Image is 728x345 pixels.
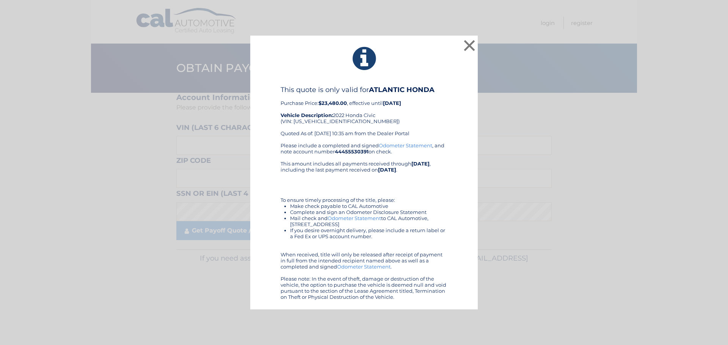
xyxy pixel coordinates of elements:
[318,100,347,106] b: $23,480.00
[290,227,447,239] li: If you desire overnight delivery, please include a return label or a Fed Ex or UPS account number.
[383,100,401,106] b: [DATE]
[281,142,447,300] div: Please include a completed and signed , and note account number on check. This amount includes al...
[379,142,432,148] a: Odometer Statement
[281,112,333,118] strong: Vehicle Description:
[281,86,447,94] h4: This quote is only valid for
[290,209,447,215] li: Complete and sign an Odometer Disclosure Statement
[378,167,396,173] b: [DATE]
[369,86,435,94] b: ATLANTIC HONDA
[337,264,391,270] a: Odometer Statement
[290,203,447,209] li: Make check payable to CAL Automotive
[281,86,447,142] div: Purchase Price: , effective until 2022 Honda Civic (VIN: [US_VEHICLE_IDENTIFICATION_NUMBER]) Quot...
[335,148,369,155] b: 44455530391
[290,215,447,227] li: Mail check and to CAL Automotive, [STREET_ADDRESS]
[328,215,381,221] a: Odometer Statement
[462,38,477,53] button: ×
[411,161,430,167] b: [DATE]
